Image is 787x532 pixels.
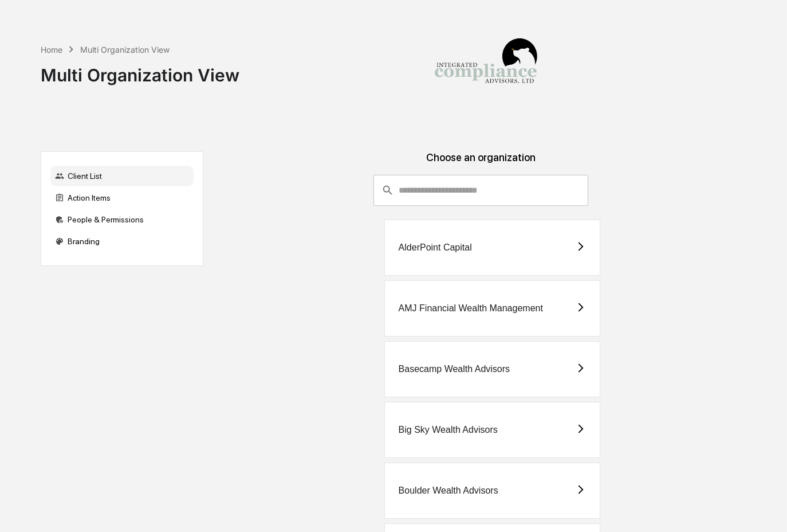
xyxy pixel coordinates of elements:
div: Boulder Wealth Advisors [399,486,498,496]
div: Choose an organization [213,151,749,175]
div: Multi Organization View [80,45,170,54]
div: Client List [50,166,194,186]
div: Basecamp Wealth Advisors [399,364,510,374]
div: Action Items [50,187,194,208]
div: AlderPoint Capital [399,242,472,253]
div: consultant-dashboard__filter-organizations-search-bar [373,175,588,206]
div: AMJ Financial Wealth Management [399,303,543,314]
div: Home [41,45,62,54]
div: People & Permissions [50,209,194,230]
div: Big Sky Wealth Advisors [399,425,498,435]
div: Multi Organization View [41,56,239,85]
div: Branding [50,231,194,252]
img: Integrated Compliance Advisors [428,9,543,124]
